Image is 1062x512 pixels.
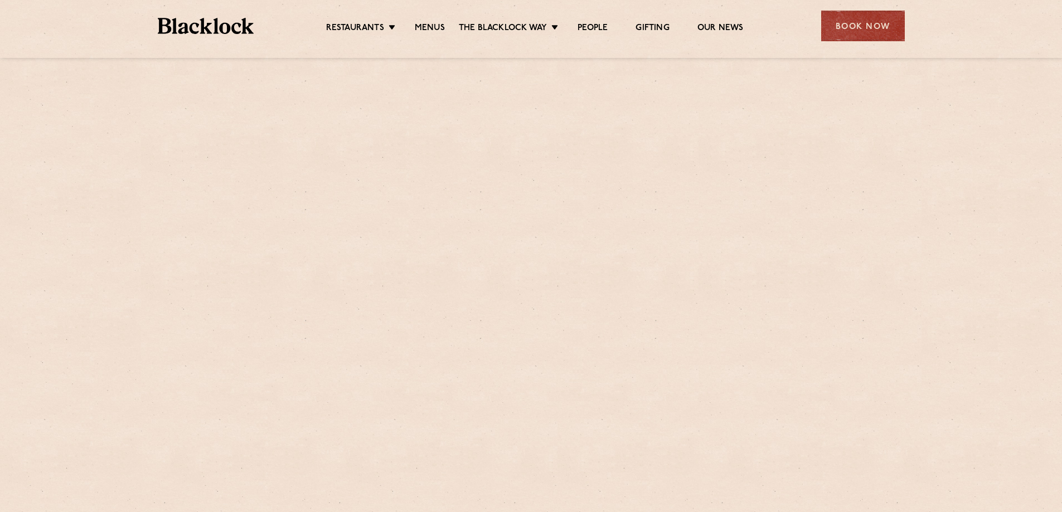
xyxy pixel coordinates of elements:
img: BL_Textured_Logo-footer-cropped.svg [158,18,254,34]
div: Book Now [821,11,905,41]
a: Gifting [636,23,669,35]
a: Menus [415,23,445,35]
a: Our News [697,23,744,35]
a: Restaurants [326,23,384,35]
a: People [578,23,608,35]
a: The Blacklock Way [459,23,547,35]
